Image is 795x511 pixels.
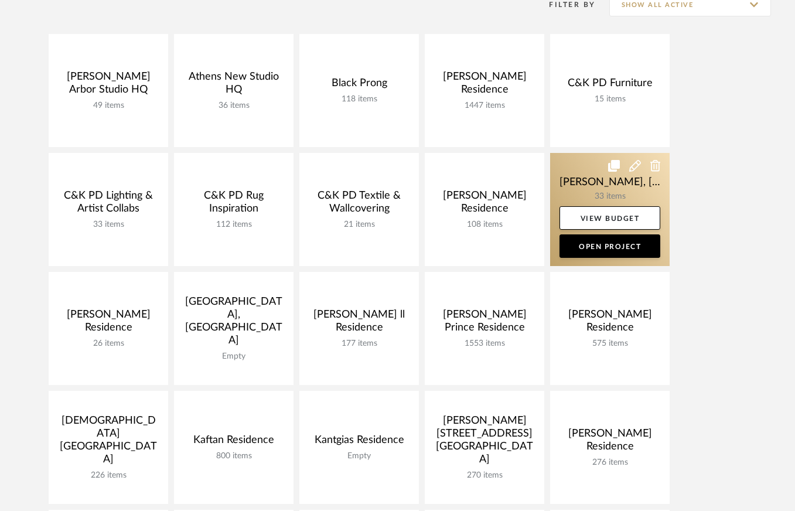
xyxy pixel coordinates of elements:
[559,206,660,230] a: View Budget
[309,94,410,104] div: 118 items
[309,308,410,339] div: [PERSON_NAME] ll Residence
[559,427,660,458] div: [PERSON_NAME] Residence
[559,77,660,94] div: C&K PD Furniture
[309,434,410,451] div: Kantgias Residence
[434,189,535,220] div: [PERSON_NAME] Residence
[58,101,159,111] div: 49 items
[309,77,410,94] div: Black Prong
[309,189,410,220] div: C&K PD Textile & Wallcovering
[559,458,660,468] div: 276 items
[559,234,660,258] a: Open Project
[183,451,284,461] div: 800 items
[559,308,660,339] div: [PERSON_NAME] Residence
[183,101,284,111] div: 36 items
[434,220,535,230] div: 108 items
[58,339,159,349] div: 26 items
[183,295,284,352] div: [GEOGRAPHIC_DATA], [GEOGRAPHIC_DATA]
[58,308,159,339] div: [PERSON_NAME] Residence
[58,414,159,471] div: [DEMOGRAPHIC_DATA] [GEOGRAPHIC_DATA]
[58,471,159,481] div: 226 items
[183,189,284,220] div: C&K PD Rug Inspiration
[58,189,159,220] div: C&K PD Lighting & Artist Collabs
[434,308,535,339] div: [PERSON_NAME] Prince Residence
[183,70,284,101] div: Athens New Studio HQ
[434,339,535,349] div: 1553 items
[309,339,410,349] div: 177 items
[309,451,410,461] div: Empty
[183,352,284,362] div: Empty
[58,70,159,101] div: [PERSON_NAME] Arbor Studio HQ
[434,101,535,111] div: 1447 items
[58,220,159,230] div: 33 items
[183,434,284,451] div: Kaftan Residence
[559,339,660,349] div: 575 items
[434,70,535,101] div: [PERSON_NAME] Residence
[559,94,660,104] div: 15 items
[183,220,284,230] div: 112 items
[434,414,535,471] div: [PERSON_NAME] [STREET_ADDRESS][GEOGRAPHIC_DATA]
[309,220,410,230] div: 21 items
[434,471,535,481] div: 270 items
